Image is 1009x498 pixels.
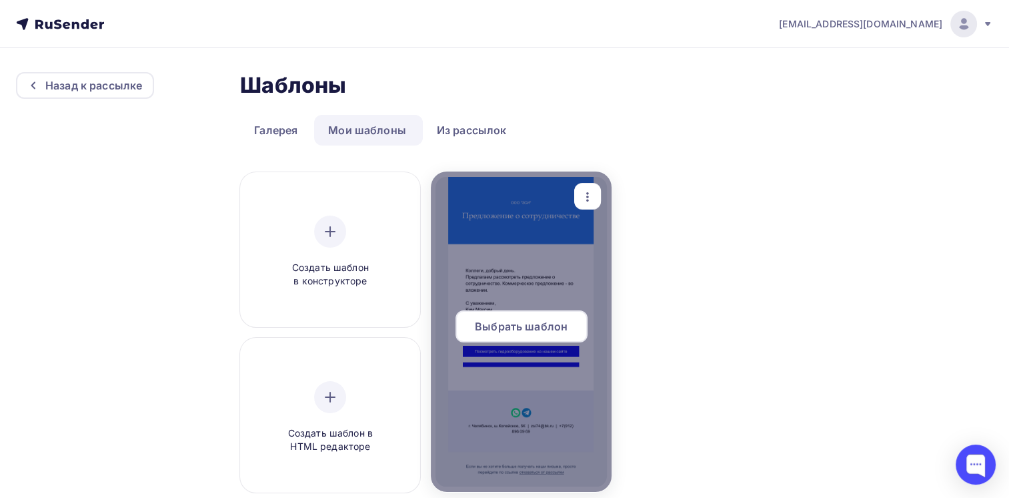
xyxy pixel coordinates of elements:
span: Выбрать шаблон [475,318,568,334]
a: Мои шаблоны [314,115,420,146]
a: Галерея [240,115,311,146]
a: Из рассылок [423,115,521,146]
span: [EMAIL_ADDRESS][DOMAIN_NAME] [779,17,942,31]
span: Создать шаблон в HTML редакторе [267,427,393,454]
div: Назад к рассылке [45,77,142,93]
a: [EMAIL_ADDRESS][DOMAIN_NAME] [779,11,993,37]
span: Создать шаблон в конструкторе [267,261,393,288]
h2: Шаблоны [240,72,346,99]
